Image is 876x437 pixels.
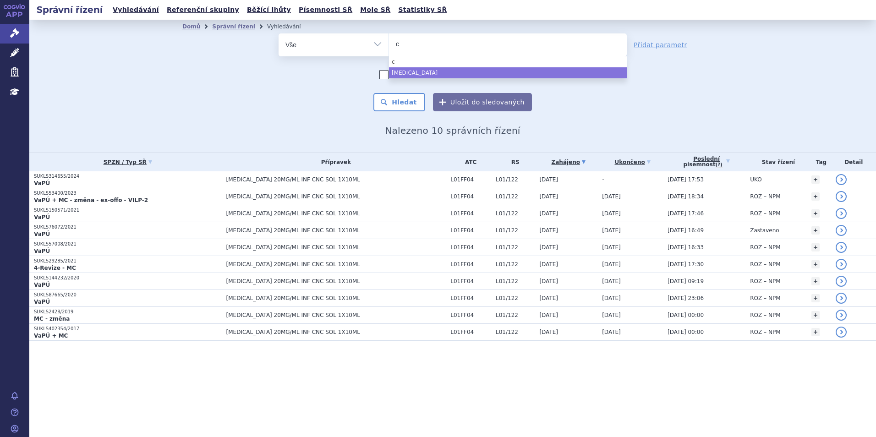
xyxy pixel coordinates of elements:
span: L01/122 [496,312,535,318]
strong: MC - změna [34,316,70,322]
span: ROZ – NPM [750,278,780,284]
a: + [811,243,820,251]
th: RS [491,153,535,171]
span: L01/122 [496,176,535,183]
span: ROZ – NPM [750,193,780,200]
a: detail [836,191,847,202]
span: [DATE] [539,278,558,284]
span: L01FF04 [450,312,491,318]
span: [DATE] [539,227,558,234]
span: [DATE] [602,210,621,217]
span: - [602,176,604,183]
a: + [811,260,820,268]
span: [DATE] 09:19 [668,278,704,284]
a: SPZN / Typ SŘ [34,156,222,169]
a: detail [836,208,847,219]
a: detail [836,310,847,321]
a: Poslednípísemnost(?) [668,153,745,171]
span: [MEDICAL_DATA] 20MG/ML INF CNC SOL 1X10ML [226,295,446,301]
span: ROZ – NPM [750,312,780,318]
a: detail [836,259,847,270]
p: SUKLS402354/2017 [34,326,222,332]
span: [DATE] [539,312,558,318]
span: [MEDICAL_DATA] 20MG/ML INF CNC SOL 1X10ML [226,244,446,251]
a: Přidat parametr [634,40,687,49]
th: ATC [446,153,491,171]
a: Správní řízení [212,23,255,30]
span: [DATE] [539,244,558,251]
span: [DATE] [602,227,621,234]
span: L01/122 [496,193,535,200]
span: UKO [750,176,761,183]
span: [DATE] 17:46 [668,210,704,217]
span: [DATE] 00:00 [668,329,704,335]
th: Stav řízení [745,153,806,171]
span: L01FF04 [450,329,491,335]
abbr: (?) [716,162,723,168]
a: + [811,209,820,218]
a: detail [836,174,847,185]
a: Zahájeno [539,156,597,169]
span: L01/122 [496,210,535,217]
span: L01/122 [496,329,535,335]
button: Hledat [373,93,425,111]
a: Domů [182,23,200,30]
span: Nalezeno 10 správních řízení [385,125,520,136]
a: Referenční skupiny [164,4,242,16]
th: Přípravek [222,153,446,171]
p: SUKLS144232/2020 [34,275,222,281]
span: ROZ – NPM [750,261,780,268]
span: L01/122 [496,295,535,301]
span: L01FF04 [450,193,491,200]
p: SUKLS76072/2021 [34,224,222,230]
a: detail [836,327,847,338]
span: L01/122 [496,261,535,268]
span: L01FF04 [450,295,491,301]
span: [DATE] 17:53 [668,176,704,183]
span: L01FF04 [450,278,491,284]
a: + [811,277,820,285]
a: Běžící lhůty [244,4,294,16]
a: detail [836,293,847,304]
span: [DATE] [539,210,558,217]
span: [DATE] [602,295,621,301]
span: ROZ – NPM [750,210,780,217]
span: [DATE] [539,176,558,183]
span: [DATE] 16:33 [668,244,704,251]
span: [DATE] 18:34 [668,193,704,200]
a: detail [836,242,847,253]
p: SUKLS87665/2020 [34,292,222,298]
span: L01/122 [496,244,535,251]
strong: 4-Revize - MC [34,265,76,271]
a: + [811,226,820,235]
span: [MEDICAL_DATA] 20MG/ML INF CNC SOL 1X10ML [226,312,446,318]
strong: VaPÚ + MC [34,333,68,339]
span: [MEDICAL_DATA] 20MG/ML INF CNC SOL 1X10ML [226,227,446,234]
a: + [811,294,820,302]
span: L01FF04 [450,244,491,251]
a: detail [836,276,847,287]
span: [DATE] [602,329,621,335]
span: [MEDICAL_DATA] 20MG/ML INF CNC SOL 1X10ML [226,176,446,183]
span: [MEDICAL_DATA] 20MG/ML INF CNC SOL 1X10ML [226,261,446,268]
span: L01FF04 [450,261,491,268]
a: Písemnosti SŘ [296,4,355,16]
p: SUKLS57008/2021 [34,241,222,247]
span: Zastaveno [750,227,779,234]
p: SUKLS150571/2021 [34,207,222,213]
a: Statistiky SŘ [395,4,449,16]
span: [DATE] [602,312,621,318]
span: [DATE] [539,329,558,335]
span: [MEDICAL_DATA] 20MG/ML INF CNC SOL 1X10ML [226,329,446,335]
span: ROZ – NPM [750,329,780,335]
span: L01/122 [496,227,535,234]
li: c [389,56,627,67]
span: [DATE] [602,278,621,284]
span: L01FF04 [450,210,491,217]
strong: VaPÚ [34,231,50,237]
span: L01/122 [496,278,535,284]
span: [DATE] [602,261,621,268]
span: [DATE] [539,193,558,200]
a: detail [836,225,847,236]
span: [DATE] [602,244,621,251]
